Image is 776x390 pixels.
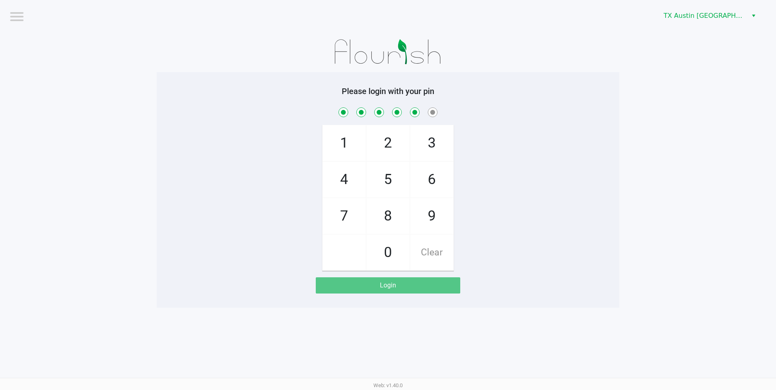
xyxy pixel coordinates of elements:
[323,125,366,161] span: 1
[664,11,743,21] span: TX Austin [GEOGRAPHIC_DATA]
[410,198,453,234] span: 9
[366,125,410,161] span: 2
[163,86,613,96] h5: Please login with your pin
[373,382,403,388] span: Web: v1.40.0
[323,162,366,197] span: 4
[366,235,410,270] span: 0
[410,162,453,197] span: 6
[410,235,453,270] span: Clear
[366,162,410,197] span: 5
[366,198,410,234] span: 8
[323,198,366,234] span: 7
[410,125,453,161] span: 3
[748,9,759,23] button: Select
